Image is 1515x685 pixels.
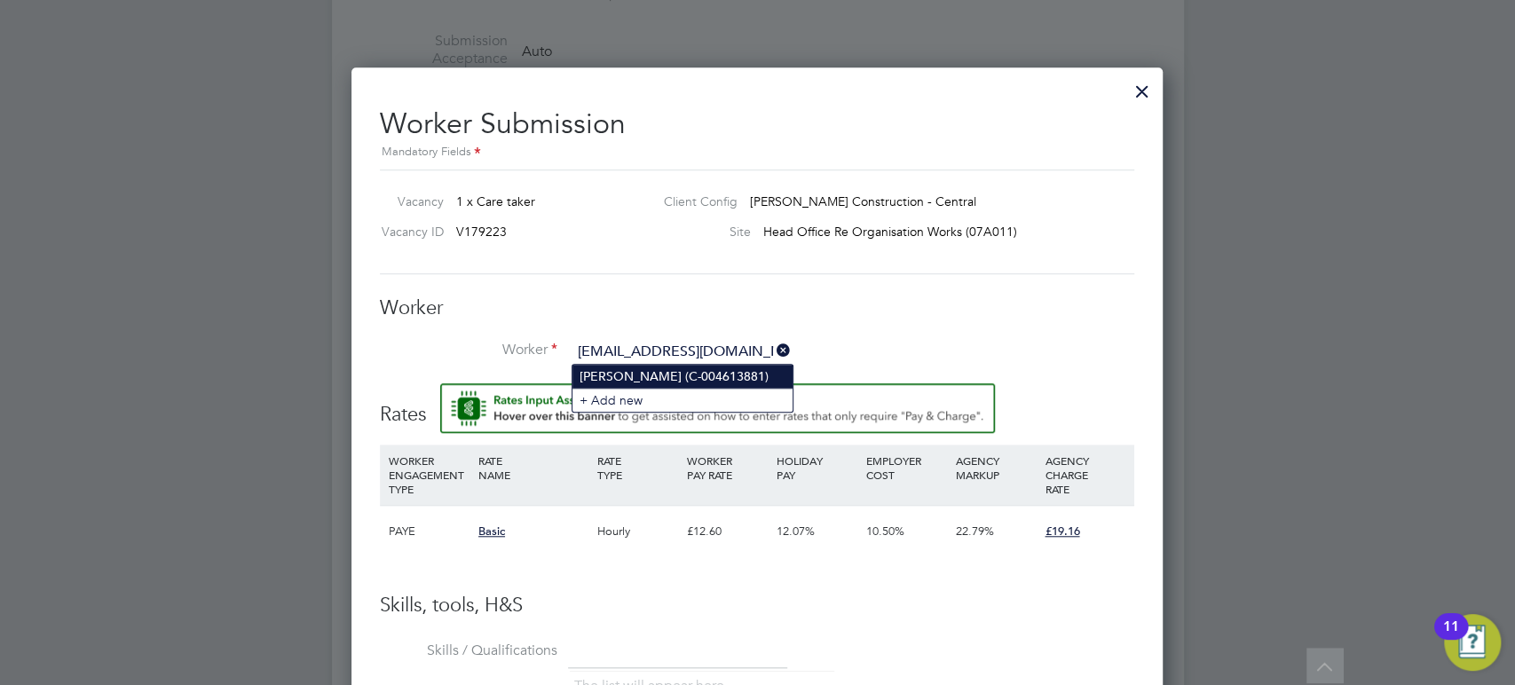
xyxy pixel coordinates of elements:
label: Vacancy [373,193,444,209]
h3: Worker [380,295,1134,321]
span: 10.50% [866,524,904,539]
span: £19.16 [1045,524,1079,539]
h2: Worker Submission [380,92,1134,162]
label: Skills / Qualifications [380,642,557,660]
input: Search for... [572,339,791,366]
div: RATE NAME [474,445,593,491]
span: 22.79% [956,524,994,539]
span: [PERSON_NAME] Construction - Central [750,193,976,209]
div: Hourly [593,506,683,557]
span: V179223 [456,224,507,240]
div: EMPLOYER COST [862,445,951,491]
div: AGENCY MARKUP [951,445,1041,491]
div: RATE TYPE [593,445,683,491]
div: AGENCY CHARGE RATE [1040,445,1130,505]
span: Basic [478,524,505,539]
div: WORKER ENGAGEMENT TYPE [384,445,474,505]
h3: Skills, tools, H&S [380,593,1134,618]
label: Worker [380,341,557,359]
div: WORKER PAY RATE [683,445,772,491]
label: Site [650,224,751,240]
label: Vacancy ID [373,224,444,240]
div: 11 [1443,626,1459,650]
button: Open Resource Center, 11 new notifications [1444,614,1501,671]
span: Head Office Re Organisation Works (07A011) [763,224,1017,240]
span: 12.07% [777,524,815,539]
li: [PERSON_NAME] (C-004613881) [572,365,793,388]
div: PAYE [384,506,474,557]
li: + Add new [572,388,793,412]
h3: Rates [380,383,1134,428]
span: 1 x Care taker [456,193,535,209]
button: Rate Assistant [440,383,995,433]
div: £12.60 [683,506,772,557]
div: HOLIDAY PAY [772,445,862,491]
div: Mandatory Fields [380,143,1134,162]
label: Client Config [650,193,738,209]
